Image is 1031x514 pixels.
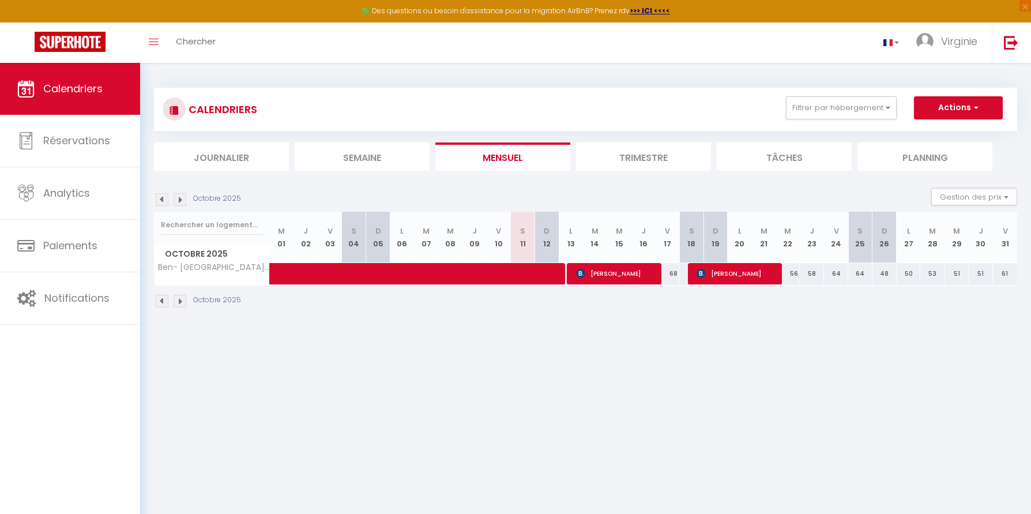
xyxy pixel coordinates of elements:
th: 13 [559,212,583,263]
th: 15 [607,212,631,263]
div: 58 [800,263,824,284]
abbr: M [278,226,285,237]
th: 21 [752,212,776,263]
div: 50 [897,263,921,284]
th: 11 [511,212,535,263]
abbr: D [544,226,550,237]
li: Tâches [717,142,852,171]
th: 03 [318,212,342,263]
th: 25 [848,212,872,263]
th: 20 [728,212,752,263]
img: logout [1004,35,1018,50]
div: 64 [848,263,872,284]
img: Super Booking [35,32,106,52]
th: 01 [270,212,294,263]
th: 14 [583,212,607,263]
span: [PERSON_NAME] [576,262,657,284]
span: Paiements [43,238,97,253]
th: 18 [679,212,703,263]
div: 48 [872,263,897,284]
p: Octobre 2025 [193,295,241,306]
div: 61 [993,263,1017,284]
th: 04 [342,212,366,263]
a: ... Virginie [908,22,992,63]
abbr: S [351,226,356,237]
th: 12 [535,212,559,263]
li: Planning [857,142,992,171]
li: Trimestre [576,142,711,171]
th: 10 [487,212,511,263]
th: 02 [294,212,318,263]
div: 53 [920,263,945,284]
th: 27 [897,212,921,263]
abbr: L [907,226,910,237]
p: Octobre 2025 [193,193,241,204]
th: 26 [872,212,897,263]
li: Mensuel [435,142,570,171]
abbr: V [834,226,839,237]
abbr: S [857,226,863,237]
th: 06 [390,212,415,263]
abbr: J [979,226,983,237]
span: Chercher [176,35,216,47]
abbr: S [689,226,694,237]
th: 23 [800,212,824,263]
abbr: L [400,226,404,237]
span: Calendriers [43,81,103,96]
div: 64 [824,263,848,284]
abbr: V [665,226,670,237]
abbr: L [569,226,573,237]
abbr: V [1003,226,1008,237]
span: Octobre 2025 [155,246,269,262]
abbr: D [375,226,381,237]
abbr: D [882,226,887,237]
abbr: M [447,226,454,237]
abbr: J [641,226,646,237]
a: Chercher [167,22,224,63]
th: 30 [969,212,993,263]
div: 56 [776,263,800,284]
div: 68 [656,263,680,284]
th: 22 [776,212,800,263]
span: Réservations [43,133,110,148]
abbr: V [328,226,333,237]
th: 17 [656,212,680,263]
abbr: J [472,226,477,237]
abbr: M [761,226,767,237]
div: 51 [969,263,993,284]
abbr: M [953,226,960,237]
th: 31 [993,212,1017,263]
input: Rechercher un logement... [161,215,263,235]
th: 19 [703,212,728,263]
span: [PERSON_NAME] [697,262,777,284]
th: 28 [920,212,945,263]
abbr: D [713,226,718,237]
abbr: J [810,226,814,237]
abbr: J [303,226,308,237]
li: Journalier [154,142,289,171]
span: Virginie [941,34,977,48]
img: ... [916,33,934,50]
div: 51 [945,263,969,284]
button: Filtrer par hébergement [786,96,897,119]
abbr: M [784,226,791,237]
th: 09 [462,212,487,263]
button: Actions [914,96,1003,119]
th: 07 [414,212,438,263]
abbr: M [592,226,599,237]
th: 24 [824,212,848,263]
th: 29 [945,212,969,263]
a: >>> ICI <<<< [630,6,670,16]
abbr: V [496,226,501,237]
h3: CALENDRIERS [186,96,257,122]
span: Analytics [43,186,90,200]
th: 05 [366,212,390,263]
span: Notifications [44,291,110,305]
abbr: M [423,226,430,237]
abbr: M [929,226,936,237]
span: Ben- [GEOGRAPHIC_DATA] - T2 - cour - dernier étage [156,263,272,272]
th: 16 [631,212,656,263]
button: Gestion des prix [931,188,1017,205]
abbr: M [616,226,623,237]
